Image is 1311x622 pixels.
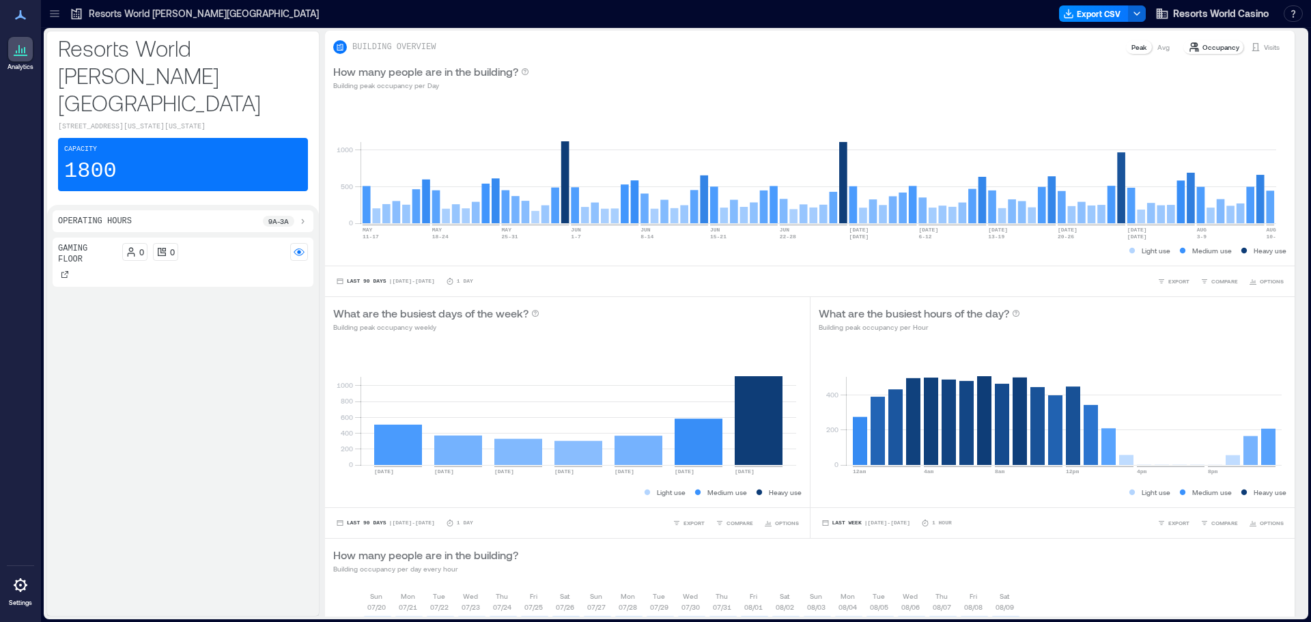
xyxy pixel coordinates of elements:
p: 07/31 [713,602,731,612]
p: 07/23 [462,602,480,612]
text: [DATE] [849,234,869,240]
p: Medium use [1192,245,1232,256]
tspan: 600 [341,413,353,421]
p: Fri [970,591,977,602]
text: JUN [571,227,581,233]
text: 12pm [1066,468,1079,475]
button: COMPARE [1198,274,1241,288]
text: [DATE] [849,227,869,233]
button: EXPORT [670,516,707,530]
button: Last 90 Days |[DATE]-[DATE] [333,516,438,530]
p: Avg [1157,42,1170,53]
p: Mon [621,591,635,602]
text: 18-24 [432,234,449,240]
p: 07/24 [493,602,511,612]
text: 8pm [1208,468,1218,475]
p: How many people are in the building? [333,63,518,80]
p: Building occupancy per day every hour [333,563,518,574]
p: 0 [139,246,144,257]
button: OPTIONS [1246,516,1286,530]
text: 8-14 [640,234,653,240]
p: 07/26 [556,602,574,612]
p: Light use [657,487,686,498]
p: Visits [1264,42,1280,53]
tspan: 200 [826,425,838,434]
p: Wed [683,591,698,602]
p: Fri [750,591,757,602]
p: 07/22 [430,602,449,612]
tspan: 0 [349,218,353,227]
p: Heavy use [1254,245,1286,256]
p: 08/07 [933,602,951,612]
text: 3-9 [1197,234,1207,240]
span: COMPARE [1211,519,1238,527]
p: Medium use [1192,487,1232,498]
p: 08/09 [996,602,1014,612]
button: OPTIONS [761,516,802,530]
tspan: 0 [834,460,838,468]
p: [STREET_ADDRESS][US_STATE][US_STATE] [58,122,308,132]
p: 07/25 [524,602,543,612]
a: Settings [4,569,37,611]
p: Occupancy [1202,42,1239,53]
p: 0 [170,246,175,257]
p: Sat [780,591,789,602]
button: EXPORT [1155,516,1192,530]
span: COMPARE [1211,277,1238,285]
button: Last Week |[DATE]-[DATE] [819,516,913,530]
a: Analytics [3,33,38,75]
p: 07/21 [399,602,417,612]
text: [DATE] [735,468,755,475]
p: Fri [530,591,537,602]
text: MAY [432,227,442,233]
p: 1 Day [457,519,473,527]
p: 07/27 [587,602,606,612]
span: OPTIONS [1260,519,1284,527]
p: Sat [560,591,569,602]
p: 08/04 [838,602,857,612]
p: 08/05 [870,602,888,612]
p: 07/30 [681,602,700,612]
text: [DATE] [615,468,634,475]
p: Sun [370,591,382,602]
button: COMPARE [1198,516,1241,530]
p: Sat [1000,591,1009,602]
p: Wed [463,591,478,602]
text: 1-7 [571,234,581,240]
text: AUG [1197,227,1207,233]
span: Resorts World Casino [1173,7,1269,20]
p: Analytics [8,63,33,71]
tspan: 800 [341,397,353,405]
tspan: 200 [341,444,353,453]
p: Heavy use [769,487,802,498]
p: Thu [716,591,728,602]
text: [DATE] [1127,234,1147,240]
span: COMPARE [727,519,753,527]
text: [DATE] [988,227,1008,233]
p: Medium use [707,487,747,498]
text: 12am [853,468,866,475]
p: Peak [1131,42,1146,53]
text: 13-19 [988,234,1004,240]
p: Operating Hours [58,216,132,227]
p: Tue [873,591,885,602]
p: 07/29 [650,602,668,612]
text: [DATE] [918,227,938,233]
text: JUN [640,227,651,233]
text: JUN [710,227,720,233]
text: [DATE] [675,468,694,475]
p: 9a - 3a [268,216,289,227]
p: Resorts World [PERSON_NAME][GEOGRAPHIC_DATA] [58,34,308,116]
tspan: 400 [826,391,838,399]
tspan: 500 [341,182,353,190]
text: AUG [1266,227,1276,233]
p: 1 Hour [932,519,952,527]
p: 08/08 [964,602,983,612]
p: Mon [841,591,855,602]
p: Capacity [64,144,97,155]
text: [DATE] [1058,227,1077,233]
span: EXPORT [1168,277,1189,285]
button: COMPARE [713,516,756,530]
p: 08/02 [776,602,794,612]
p: 08/01 [744,602,763,612]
